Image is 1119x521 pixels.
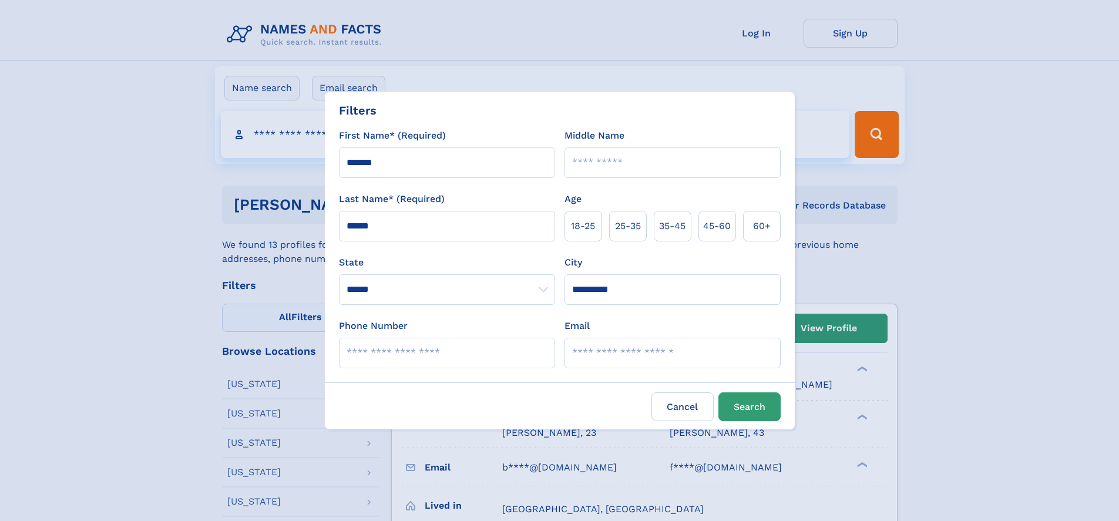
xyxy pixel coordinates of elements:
label: City [564,256,582,270]
span: 25‑35 [615,219,641,233]
div: Filters [339,102,377,119]
label: State [339,256,555,270]
label: Cancel [651,392,714,421]
span: 60+ [753,219,771,233]
label: Email [564,319,590,333]
button: Search [718,392,781,421]
label: Last Name* (Required) [339,192,445,206]
span: 18‑25 [571,219,595,233]
label: First Name* (Required) [339,129,446,143]
label: Phone Number [339,319,408,333]
span: 35‑45 [659,219,685,233]
label: Age [564,192,582,206]
label: Middle Name [564,129,624,143]
span: 45‑60 [703,219,731,233]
